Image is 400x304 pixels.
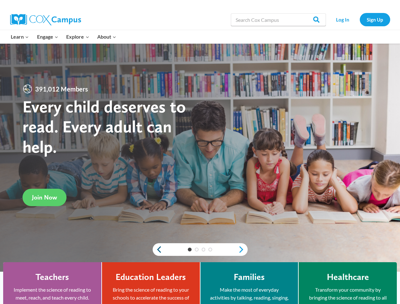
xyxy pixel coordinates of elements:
h4: Education Leaders [116,272,186,282]
nav: Secondary Navigation [329,13,390,26]
h4: Families [234,272,265,282]
strong: Every child deserves to read. Every adult can help. [22,96,186,157]
nav: Primary Navigation [7,30,120,43]
h4: Teachers [35,272,69,282]
button: Child menu of Learn [7,30,33,43]
button: Child menu of About [93,30,120,43]
span: Join Now [32,193,57,201]
button: Child menu of Explore [62,30,93,43]
span: 391,012 Members [33,84,91,94]
h4: Healthcare [327,272,369,282]
a: Log In [329,13,357,26]
p: Implement the science of reading to meet, reach, and teach every child. [13,286,92,302]
input: Search Cox Campus [231,13,326,26]
a: Join Now [22,189,67,206]
img: Cox Campus [10,14,81,25]
a: Sign Up [360,13,390,26]
button: Child menu of Engage [33,30,62,43]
